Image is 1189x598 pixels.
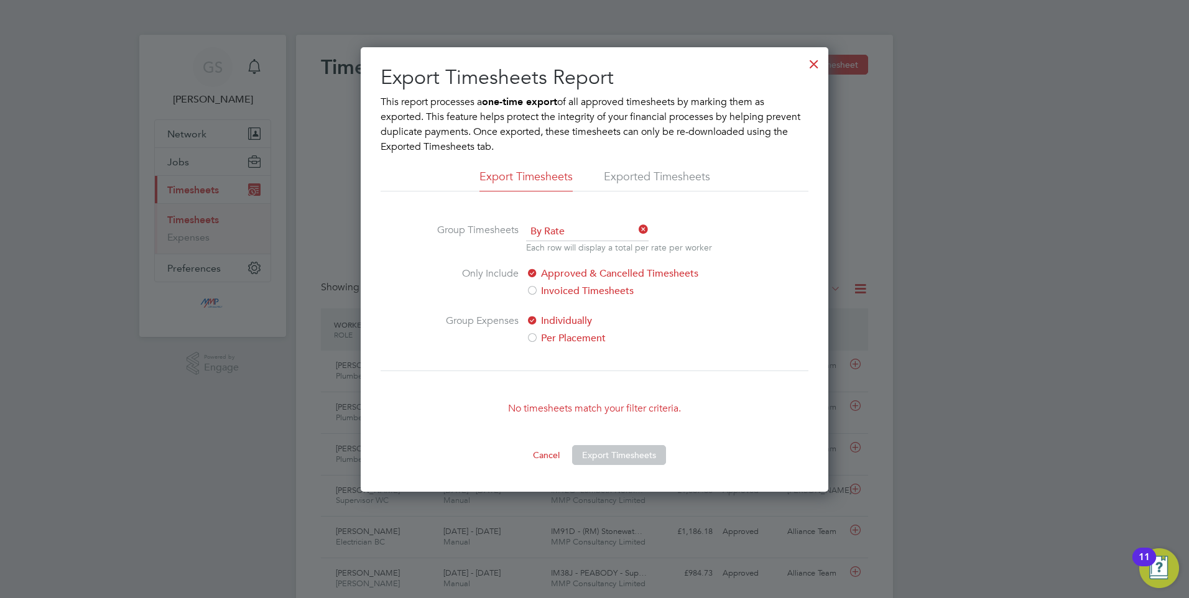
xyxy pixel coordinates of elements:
[381,401,808,416] p: No timesheets match your filter criteria.
[523,445,570,465] button: Cancel
[572,445,666,465] button: Export Timesheets
[381,65,808,91] h2: Export Timesheets Report
[479,169,573,191] li: Export Timesheets
[482,96,557,108] b: one-time export
[526,223,649,241] span: By Rate
[425,266,519,298] label: Only Include
[1139,557,1150,573] div: 11
[1139,548,1179,588] button: Open Resource Center, 11 new notifications
[425,223,519,251] label: Group Timesheets
[604,169,710,191] li: Exported Timesheets
[381,94,808,154] p: This report processes a of all approved timesheets by marking them as exported. This feature help...
[425,313,519,346] label: Group Expenses
[526,331,734,346] label: Per Placement
[526,266,734,281] label: Approved & Cancelled Timesheets
[526,283,734,298] label: Invoiced Timesheets
[526,313,734,328] label: Individually
[526,241,712,254] p: Each row will display a total per rate per worker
